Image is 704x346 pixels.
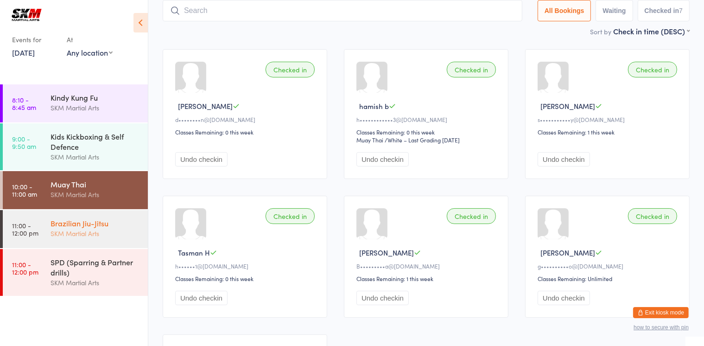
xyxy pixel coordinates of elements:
div: SKM Martial Arts [51,103,140,113]
div: Classes Remaining: 1 this week [356,275,499,282]
a: 11:00 -12:00 pmSPD (Sparring & Partner drills)SKM Martial Arts [3,249,148,296]
a: 10:00 -11:00 amMuay ThaiSKM Martial Arts [3,171,148,209]
div: Classes Remaining: Unlimited [538,275,680,282]
button: Undo checkin [356,291,409,305]
button: how to secure with pin [634,324,689,331]
div: s•••••••••••y@[DOMAIN_NAME] [538,115,680,123]
a: 9:00 -9:50 amKids Kickboxing & Self DefenceSKM Martial Arts [3,123,148,170]
button: Exit kiosk mode [633,307,689,318]
span: [PERSON_NAME] [178,101,233,111]
div: Classes Remaining: 1 this week [538,128,680,136]
div: Classes Remaining: 0 this week [175,275,317,282]
span: hamish b [359,101,389,111]
a: 8:10 -8:45 amKindy Kung FuSKM Martial Arts [3,84,148,122]
div: Muay Thai [51,179,140,189]
time: 11:00 - 12:00 pm [12,222,38,237]
div: SKM Martial Arts [51,277,140,288]
div: Checked in [447,62,496,77]
button: Undo checkin [175,152,228,167]
div: SKM Martial Arts [51,189,140,200]
a: [DATE] [12,47,35,58]
div: Checked in [628,208,677,224]
div: Check in time (DESC) [613,26,690,36]
div: Muay Thai [356,136,383,144]
button: Undo checkin [175,291,228,305]
time: 9:00 - 9:50 am [12,135,36,150]
div: SPD (Sparring & Partner drills) [51,257,140,277]
div: SKM Martial Arts [51,228,140,239]
div: B•••••••••a@[DOMAIN_NAME] [356,262,499,270]
div: 7 [679,7,683,14]
div: Kids Kickboxing & Self Defence [51,131,140,152]
span: Tasman H [178,248,210,257]
div: Checked in [266,62,315,77]
div: Kindy Kung Fu [51,92,140,103]
div: Any location [67,47,113,58]
button: Undo checkin [538,152,590,167]
div: Classes Remaining: 0 this week [175,128,317,136]
div: h••••••••••••3@[DOMAIN_NAME] [356,115,499,123]
div: d••••••••n@[DOMAIN_NAME] [175,115,317,123]
div: At [67,32,113,47]
button: Undo checkin [356,152,409,167]
div: SKM Martial Arts [51,152,140,162]
label: Sort by [590,27,611,36]
span: [PERSON_NAME] [359,248,414,257]
div: Checked in [266,208,315,224]
button: Undo checkin [538,291,590,305]
div: Events for [12,32,57,47]
img: SKM Martial Arts [9,7,44,23]
span: [PERSON_NAME] [540,101,595,111]
div: Classes Remaining: 0 this week [356,128,499,136]
div: Brazilian Jiu-Jitsu [51,218,140,228]
div: g••••••••••o@[DOMAIN_NAME] [538,262,680,270]
time: 10:00 - 11:00 am [12,183,37,198]
div: Checked in [628,62,677,77]
div: Checked in [447,208,496,224]
span: / White – Last Grading [DATE] [385,136,460,144]
div: h••••••1@[DOMAIN_NAME] [175,262,317,270]
a: 11:00 -12:00 pmBrazilian Jiu-JitsuSKM Martial Arts [3,210,148,248]
span: [PERSON_NAME] [540,248,595,257]
time: 8:10 - 8:45 am [12,96,36,111]
time: 11:00 - 12:00 pm [12,261,38,276]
